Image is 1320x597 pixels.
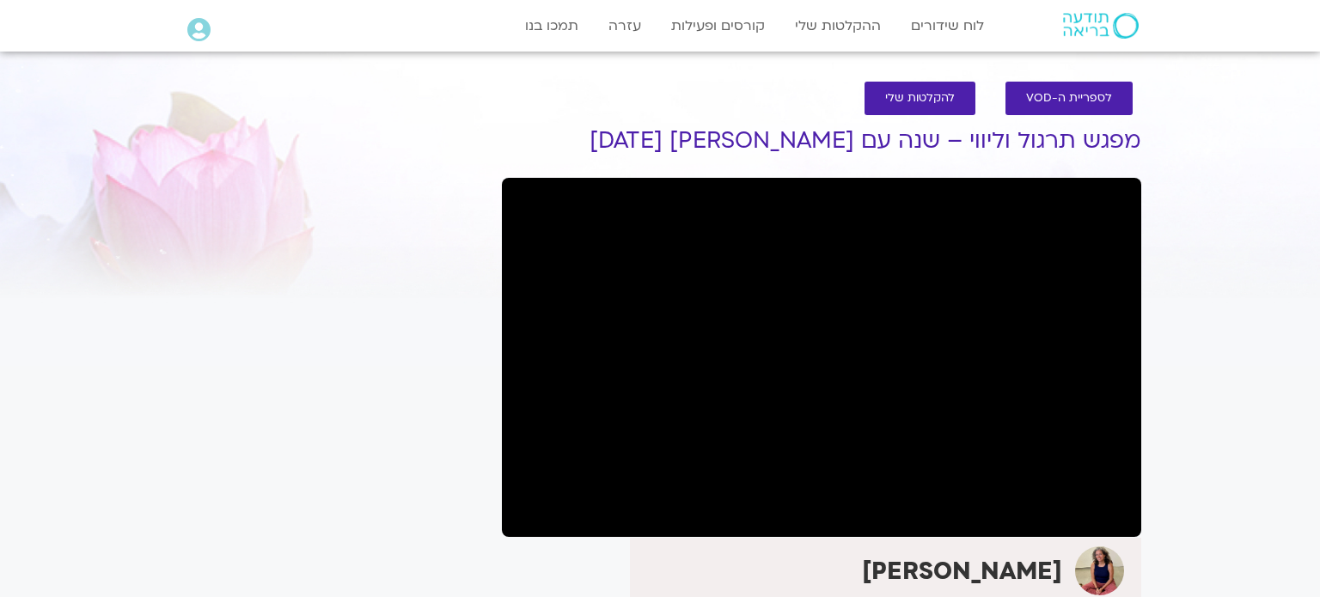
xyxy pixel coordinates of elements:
a: להקלטות שלי [865,82,975,115]
img: מליסה בר-אילן [1075,546,1124,595]
a: לספריית ה-VOD [1005,82,1133,115]
a: לוח שידורים [902,9,993,42]
a: ההקלטות שלי [786,9,889,42]
a: עזרה [600,9,650,42]
span: לספריית ה-VOD [1026,92,1112,105]
a: תמכו בנו [516,9,587,42]
a: קורסים ופעילות [663,9,773,42]
img: תודעה בריאה [1063,13,1139,39]
span: להקלטות שלי [885,92,955,105]
h1: מפגש תרגול וליווי – שנה עם [PERSON_NAME] [DATE] [502,128,1141,154]
strong: [PERSON_NAME] [862,555,1062,588]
